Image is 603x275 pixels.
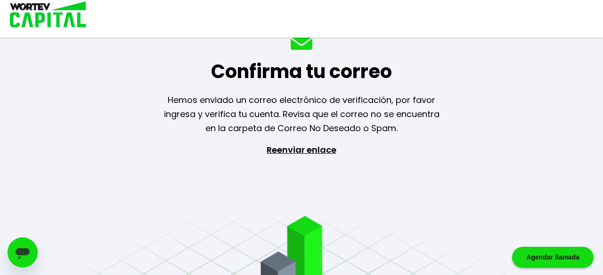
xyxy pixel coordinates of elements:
iframe: Botón para iniciar la ventana de mensajería [8,237,38,267]
div: Agendar llamada [512,247,594,268]
p: Reenviar enlace [258,143,345,242]
h1: Confirma tu correo [211,57,392,86]
img: mail-icon.3fa1eb17.svg [291,33,312,50]
p: Hemos enviado un correo electrónico de verificación, por favor ingresa y verifica tu cuenta. Revi... [152,93,451,135]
